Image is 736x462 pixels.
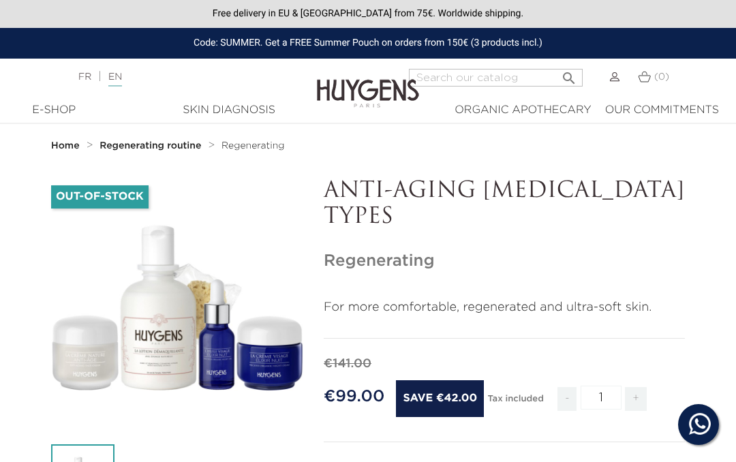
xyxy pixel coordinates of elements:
[324,388,384,405] span: €99.00
[97,102,360,119] a: Skin Diagnosis
[104,102,353,119] div: Skin Diagnosis
[99,140,204,151] a: Regenerating routine
[324,251,685,271] h1: Regenerating
[557,387,577,411] span: -
[324,298,685,317] p: For more comfortable, regenerated and ultra-soft skin.
[654,72,669,82] span: (0)
[324,358,371,370] span: €141.00
[581,386,622,410] input: Quantity
[221,140,284,151] a: Regenerating
[51,140,82,151] a: Home
[221,141,284,151] span: Regenerating
[396,380,484,417] span: Save €42.00
[605,102,719,119] div: Our commitments
[72,69,296,85] div: |
[317,57,419,110] img: Huygens
[17,102,91,119] div: E-Shop
[324,179,685,231] p: ANTI-AGING [MEDICAL_DATA] TYPES
[625,387,647,411] span: +
[455,102,591,119] div: Organic Apothecary
[78,72,91,82] a: FR
[409,69,583,87] input: Search
[51,141,80,151] strong: Home
[561,66,577,82] i: 
[99,141,201,151] strong: Regenerating routine
[488,384,544,421] div: Tax included
[557,65,581,83] button: 
[51,185,149,209] li: Out-of-Stock
[108,72,122,87] a: EN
